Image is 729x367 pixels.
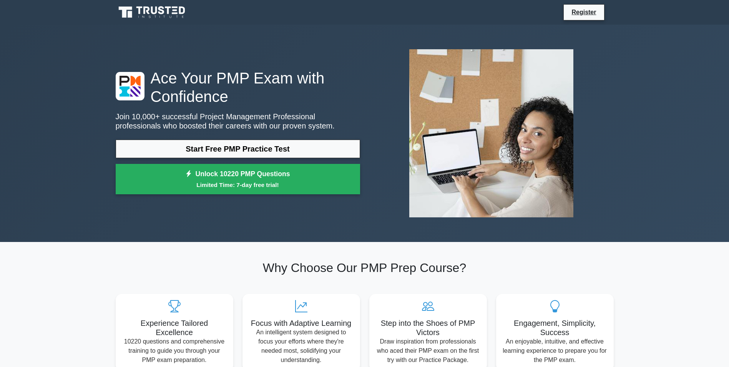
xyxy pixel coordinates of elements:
[502,319,608,337] h5: Engagement, Simplicity, Success
[125,180,350,189] small: Limited Time: 7-day free trial!
[249,328,354,365] p: An intelligent system designed to focus your efforts where they're needed most, solidifying your ...
[567,7,601,17] a: Register
[122,337,227,365] p: 10220 questions and comprehensive training to guide you through your PMP exam preparation.
[116,164,360,195] a: Unlock 10220 PMP QuestionsLimited Time: 7-day free trial!
[116,69,360,106] h1: Ace Your PMP Exam with Confidence
[116,112,360,130] p: Join 10,000+ successful Project Management Professional professionals who boosted their careers w...
[249,319,354,328] h5: Focus with Adaptive Learning
[122,319,227,337] h5: Experience Tailored Excellence
[116,140,360,158] a: Start Free PMP Practice Test
[375,319,481,337] h5: Step into the Shoes of PMP Victors
[116,260,614,275] h2: Why Choose Our PMP Prep Course?
[375,337,481,365] p: Draw inspiration from professionals who aced their PMP exam on the first try with our Practice Pa...
[502,337,608,365] p: An enjoyable, intuitive, and effective learning experience to prepare you for the PMP exam.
